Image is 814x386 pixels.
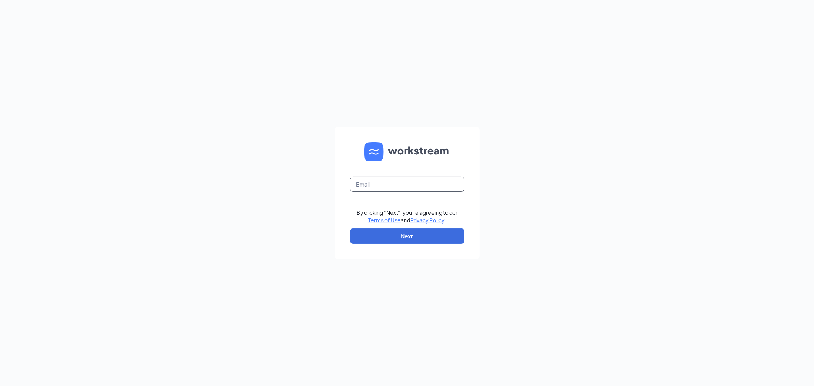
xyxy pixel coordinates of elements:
a: Terms of Use [368,217,401,224]
div: By clicking "Next", you're agreeing to our and . [356,209,458,224]
input: Email [350,177,464,192]
img: WS logo and Workstream text [364,142,450,161]
button: Next [350,228,464,244]
a: Privacy Policy [410,217,444,224]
